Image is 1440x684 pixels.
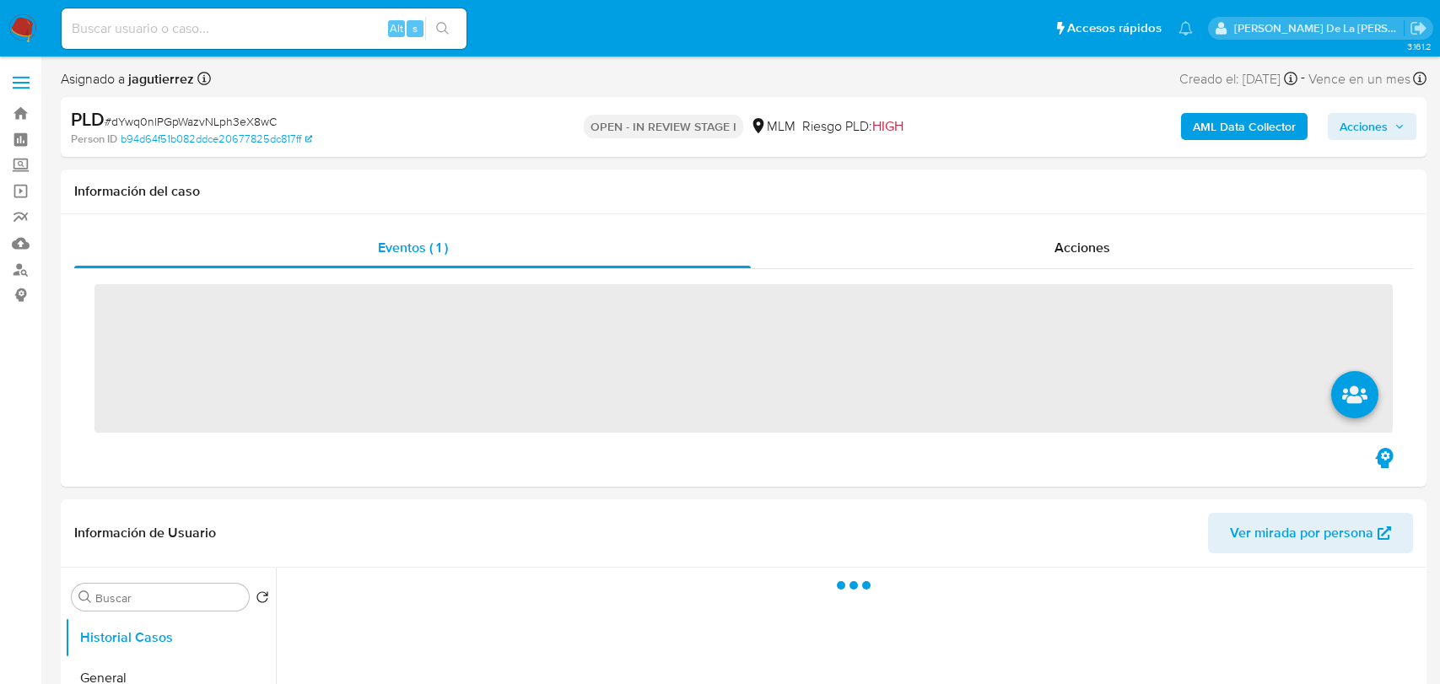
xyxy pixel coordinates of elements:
[1054,238,1110,257] span: Acciones
[1301,67,1305,90] span: -
[1234,20,1405,36] p: javier.gutierrez@mercadolibre.com.mx
[1208,513,1413,553] button: Ver mirada por persona
[95,590,242,606] input: Buscar
[390,20,403,36] span: Alt
[1230,513,1373,553] span: Ver mirada por persona
[62,18,467,40] input: Buscar usuario o caso...
[1308,70,1410,89] span: Vence en un mes
[425,17,460,40] button: search-icon
[1178,21,1193,35] a: Notificaciones
[74,183,1413,200] h1: Información del caso
[750,117,796,136] div: MLM
[78,590,92,604] button: Buscar
[105,113,277,130] span: # dYwq0nlPGpWazvNLph3eX8wC
[413,20,418,36] span: s
[94,284,1393,433] span: ‌
[1067,19,1162,37] span: Accesos rápidos
[378,238,448,257] span: Eventos ( 1 )
[74,525,216,541] h1: Información de Usuario
[61,70,194,89] span: Asignado a
[1193,113,1296,140] b: AML Data Collector
[1410,19,1427,37] a: Salir
[1328,113,1416,140] button: Acciones
[802,117,903,136] span: Riesgo PLD:
[121,132,312,147] a: b94d64f51b082ddce20677825dc817ff
[256,590,269,609] button: Volver al orden por defecto
[1181,113,1308,140] button: AML Data Collector
[71,105,105,132] b: PLD
[125,69,194,89] b: jagutierrez
[584,115,743,138] p: OPEN - IN REVIEW STAGE I
[872,116,903,136] span: HIGH
[65,617,276,658] button: Historial Casos
[1340,113,1388,140] span: Acciones
[1179,67,1297,90] div: Creado el: [DATE]
[71,132,117,147] b: Person ID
